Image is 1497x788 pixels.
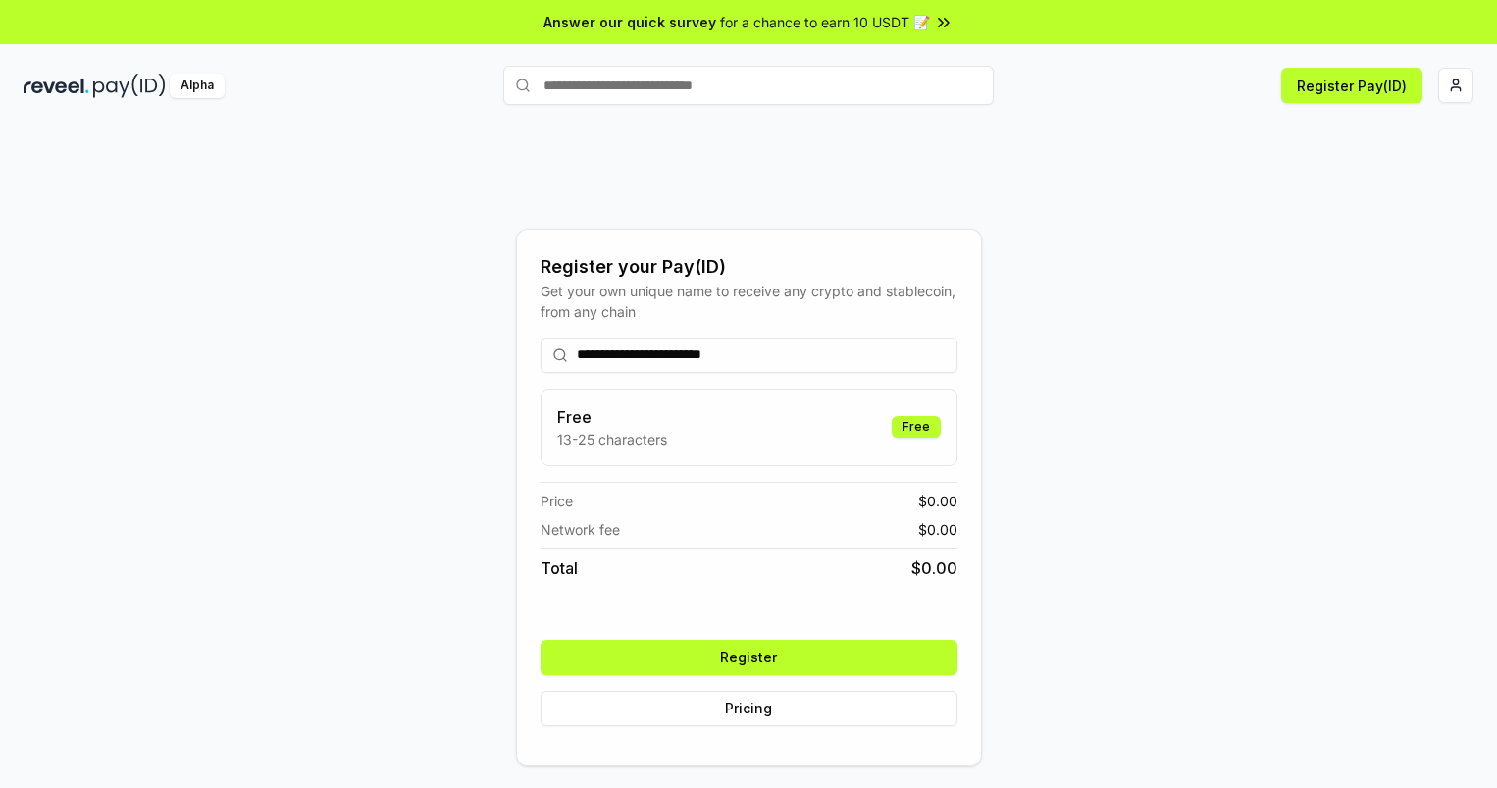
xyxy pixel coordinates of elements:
[541,556,578,580] span: Total
[541,281,957,322] div: Get your own unique name to receive any crypto and stablecoin, from any chain
[911,556,957,580] span: $ 0.00
[541,253,957,281] div: Register your Pay(ID)
[892,416,941,438] div: Free
[557,429,667,449] p: 13-25 characters
[541,491,573,511] span: Price
[541,691,957,726] button: Pricing
[720,12,930,32] span: for a chance to earn 10 USDT 📝
[543,12,716,32] span: Answer our quick survey
[170,74,225,98] div: Alpha
[93,74,166,98] img: pay_id
[541,519,620,540] span: Network fee
[918,491,957,511] span: $ 0.00
[557,405,667,429] h3: Free
[918,519,957,540] span: $ 0.00
[24,74,89,98] img: reveel_dark
[541,640,957,675] button: Register
[1281,68,1422,103] button: Register Pay(ID)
